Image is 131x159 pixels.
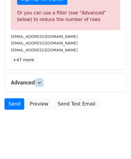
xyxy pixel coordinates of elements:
a: Send Test Email [54,98,99,110]
div: Or you can use a filter (see "Advanced" below) to reduce the number of rows [17,10,114,23]
iframe: Chat Widget [101,130,131,159]
h5: Advanced [11,79,120,86]
a: +47 more [11,56,36,64]
small: [EMAIL_ADDRESS][DOMAIN_NAME] [11,48,78,52]
a: Send [4,98,24,110]
a: Preview [26,98,52,110]
small: [EMAIL_ADDRESS][DOMAIN_NAME] [11,41,78,45]
small: [EMAIL_ADDRESS][DOMAIN_NAME] [11,34,78,39]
